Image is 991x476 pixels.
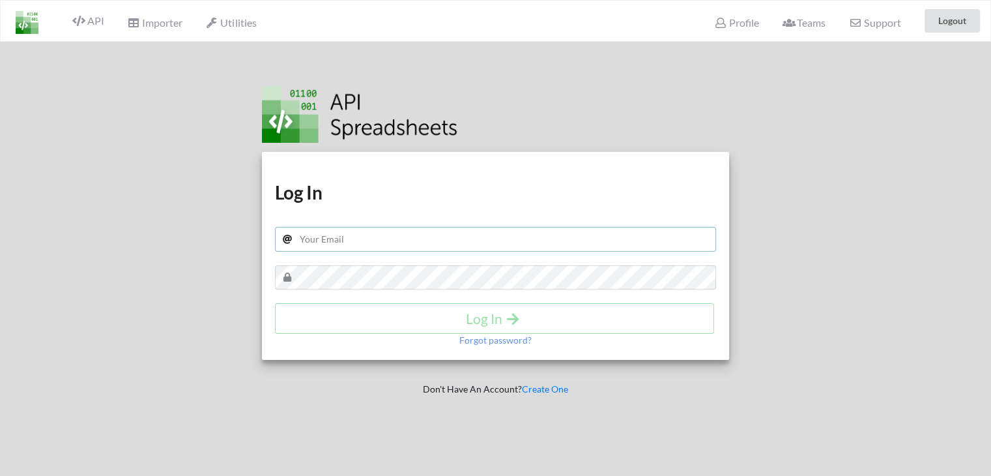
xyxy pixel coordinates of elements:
[925,9,980,33] button: Logout
[849,18,900,28] span: Support
[253,383,739,396] p: Don't Have An Account?
[522,383,568,394] a: Create One
[783,16,826,29] span: Teams
[262,86,457,143] img: Logo.png
[459,334,532,347] p: Forgot password?
[275,181,717,204] h1: Log In
[714,16,758,29] span: Profile
[275,227,717,252] input: Your Email
[72,14,104,27] span: API
[127,16,182,29] span: Importer
[206,16,256,29] span: Utilities
[16,11,38,34] img: LogoIcon.png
